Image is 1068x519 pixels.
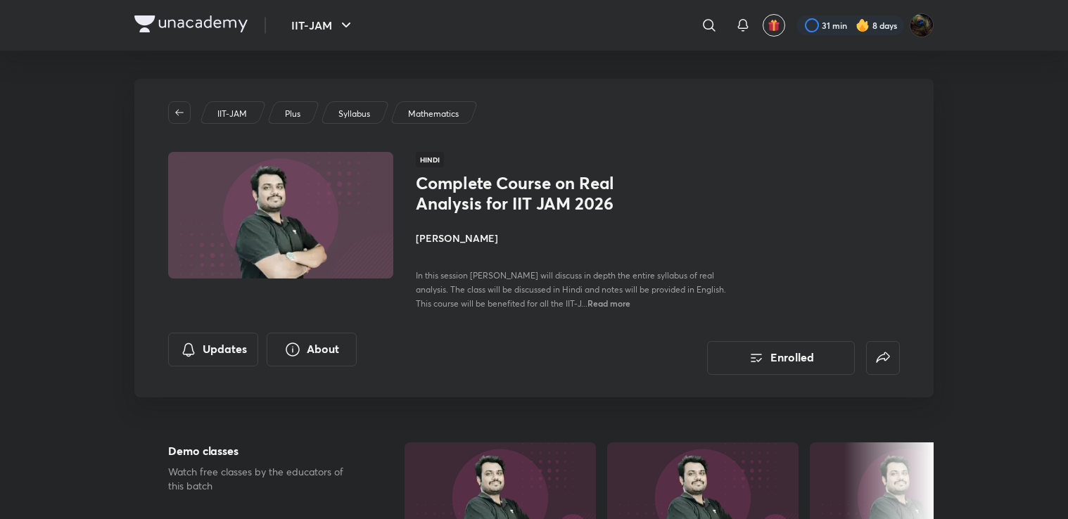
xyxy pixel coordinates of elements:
a: Syllabus [336,108,373,120]
img: Company Logo [134,15,248,32]
a: Company Logo [134,15,248,36]
img: Shubham Deshmukh [910,13,934,37]
button: Updates [168,333,258,366]
span: Hindi [416,152,444,167]
span: In this session [PERSON_NAME] will discuss in depth the entire syllabus of real analysis. The cla... [416,270,726,309]
button: false [866,341,900,375]
p: Syllabus [338,108,370,120]
p: Mathematics [408,108,459,120]
h1: Complete Course on Real Analysis for IIT JAM 2026 [416,173,646,214]
button: Enrolled [707,341,855,375]
a: Plus [283,108,303,120]
button: avatar [763,14,785,37]
h5: Demo classes [168,442,360,459]
a: Mathematics [406,108,462,120]
button: IIT-JAM [283,11,363,39]
span: Read more [587,297,630,309]
p: Plus [285,108,300,120]
p: Watch free classes by the educators of this batch [168,465,360,493]
a: IIT-JAM [215,108,250,120]
img: streak [856,18,870,32]
button: About [267,333,357,366]
h4: [PERSON_NAME] [416,231,731,245]
p: IIT-JAM [217,108,247,120]
img: avatar [768,19,780,32]
img: Thumbnail [166,150,395,280]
